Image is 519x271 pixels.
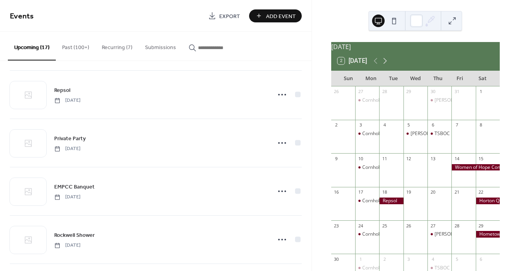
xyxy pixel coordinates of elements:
[478,256,484,262] div: 6
[54,183,95,191] span: EMPCC Banquet
[435,130,469,137] div: TSBOC meeting
[358,189,363,195] div: 17
[476,231,500,238] div: Hometown Christmas 2025
[355,97,379,104] div: Cornhole League
[334,156,339,161] div: 9
[406,256,412,262] div: 3
[334,189,339,195] div: 16
[362,198,400,204] div: Cornhole League
[358,89,363,95] div: 27
[54,135,86,143] span: Private Party
[381,189,387,195] div: 18
[381,256,387,262] div: 2
[362,97,400,104] div: Cornhole League
[430,156,436,161] div: 13
[334,256,339,262] div: 30
[406,223,412,229] div: 26
[362,130,400,137] div: Cornhole League
[358,122,363,128] div: 3
[478,122,484,128] div: 8
[219,12,240,20] span: Export
[355,164,379,171] div: Cornhole League
[335,55,370,66] button: 2[DATE]
[54,86,70,95] a: Repsol
[337,71,360,86] div: Sun
[362,231,400,238] div: Cornhole League
[427,231,451,238] div: Troy Borough Meeting
[54,242,81,249] span: [DATE]
[334,89,339,95] div: 26
[449,71,471,86] div: Fri
[406,89,412,95] div: 29
[249,9,302,22] button: Add Event
[54,97,81,104] span: [DATE]
[430,89,436,95] div: 30
[478,223,484,229] div: 29
[471,71,493,86] div: Sat
[454,189,460,195] div: 21
[427,130,451,137] div: TSBOC meeting
[139,32,182,60] button: Submissions
[406,189,412,195] div: 19
[362,164,400,171] div: Cornhole League
[334,122,339,128] div: 2
[454,156,460,161] div: 14
[381,122,387,128] div: 4
[406,122,412,128] div: 5
[451,164,500,171] div: Women of Hope Conference
[430,122,436,128] div: 6
[430,189,436,195] div: 20
[430,223,436,229] div: 27
[54,145,81,152] span: [DATE]
[435,97,511,104] div: [PERSON_NAME] Borough Meeting
[358,223,363,229] div: 24
[54,134,86,143] a: Private Party
[359,71,382,86] div: Mon
[358,156,363,161] div: 10
[54,194,81,201] span: [DATE]
[454,89,460,95] div: 31
[478,89,484,95] div: 1
[334,223,339,229] div: 23
[54,231,95,240] a: Rockwell Shower
[404,71,427,86] div: Wed
[202,9,246,22] a: Export
[54,231,95,240] span: Rockwell Shower
[355,231,379,238] div: Cornhole League
[266,12,296,20] span: Add Event
[403,130,427,137] div: Troy Chamber Luncheon
[454,256,460,262] div: 5
[381,156,387,161] div: 11
[381,223,387,229] div: 25
[406,156,412,161] div: 12
[478,189,484,195] div: 22
[379,198,403,204] div: Repsol
[54,182,95,191] a: EMPCC Banquet
[331,42,500,51] div: [DATE]
[10,9,34,24] span: Events
[355,198,379,204] div: Cornhole League
[430,256,436,262] div: 4
[435,231,511,238] div: [PERSON_NAME] Borough Meeting
[427,71,449,86] div: Thu
[454,122,460,128] div: 7
[358,256,363,262] div: 1
[381,89,387,95] div: 28
[56,32,95,60] button: Past (100+)
[8,32,56,60] button: Upcoming (17)
[476,198,500,204] div: Horton Quinceanara
[454,223,460,229] div: 28
[355,130,379,137] div: Cornhole League
[95,32,139,60] button: Recurring (7)
[382,71,404,86] div: Tue
[478,156,484,161] div: 15
[427,97,451,104] div: Troy Borough Meeting
[411,130,491,137] div: [PERSON_NAME] Chamber Luncheon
